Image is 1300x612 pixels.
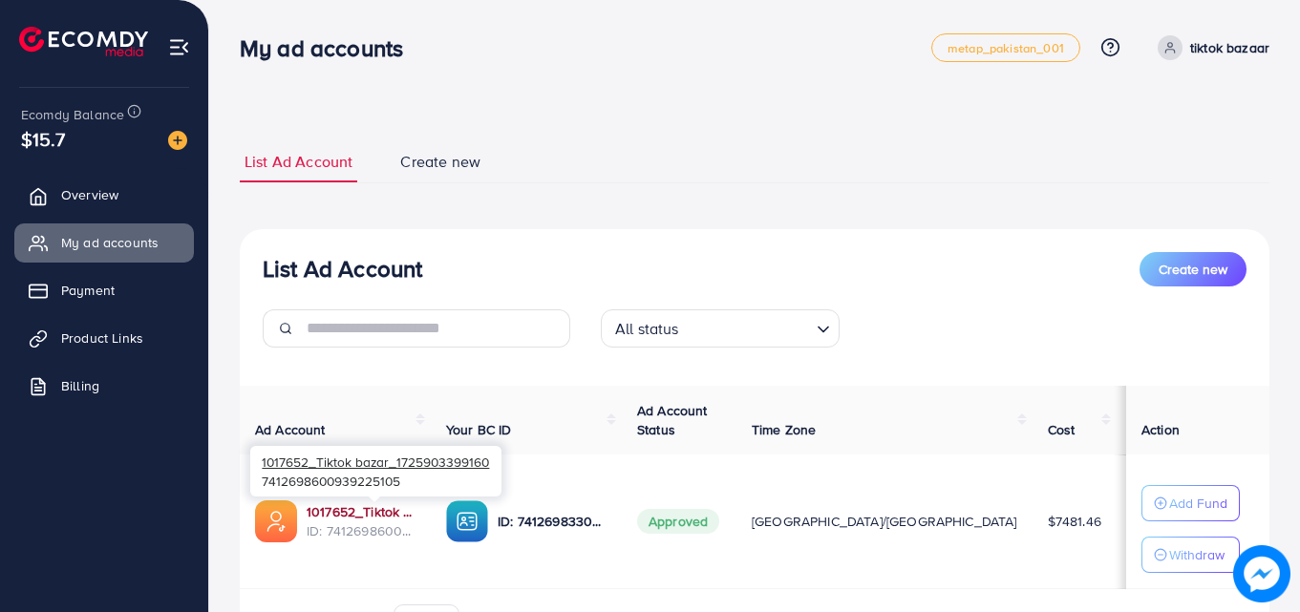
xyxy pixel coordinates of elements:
[637,401,708,439] span: Ad Account Status
[1233,545,1290,602] img: image
[263,255,422,283] h3: List Ad Account
[1169,492,1227,515] p: Add Fund
[61,328,143,348] span: Product Links
[245,151,352,173] span: List Ad Account
[307,521,416,540] span: ID: 7412698600939225105
[498,510,607,533] p: ID: 7412698330607894529
[446,420,512,439] span: Your BC ID
[14,367,194,405] a: Billing
[61,233,159,252] span: My ad accounts
[637,509,719,534] span: Approved
[307,502,416,521] a: 1017652_Tiktok bazar_1725903399160
[240,34,418,62] h3: My ad accounts
[1141,420,1180,439] span: Action
[21,125,65,153] span: $15.7
[255,420,326,439] span: Ad Account
[601,309,840,348] div: Search for option
[1141,485,1240,521] button: Add Fund
[1048,512,1101,531] span: $7481.46
[752,512,1017,531] span: [GEOGRAPHIC_DATA]/[GEOGRAPHIC_DATA]
[14,223,194,262] a: My ad accounts
[611,315,683,343] span: All status
[446,500,488,542] img: ic-ba-acc.ded83a64.svg
[931,33,1080,62] a: metap_pakistan_001
[61,185,118,204] span: Overview
[1169,543,1225,566] p: Withdraw
[1159,260,1227,279] span: Create new
[21,105,124,124] span: Ecomdy Balance
[19,27,148,56] img: logo
[685,311,809,343] input: Search for option
[1190,36,1269,59] p: tiktok bazaar
[1048,420,1076,439] span: Cost
[400,151,480,173] span: Create new
[1150,35,1269,60] a: tiktok bazaar
[61,376,99,395] span: Billing
[255,500,297,542] img: ic-ads-acc.e4c84228.svg
[262,453,489,471] span: 1017652_Tiktok bazar_1725903399160
[61,281,115,300] span: Payment
[14,319,194,357] a: Product Links
[168,131,187,150] img: image
[14,271,194,309] a: Payment
[250,446,501,496] div: 7412698600939225105
[948,42,1064,54] span: metap_pakistan_001
[1140,252,1247,286] button: Create new
[752,420,816,439] span: Time Zone
[168,36,190,58] img: menu
[1141,537,1240,573] button: Withdraw
[14,176,194,214] a: Overview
